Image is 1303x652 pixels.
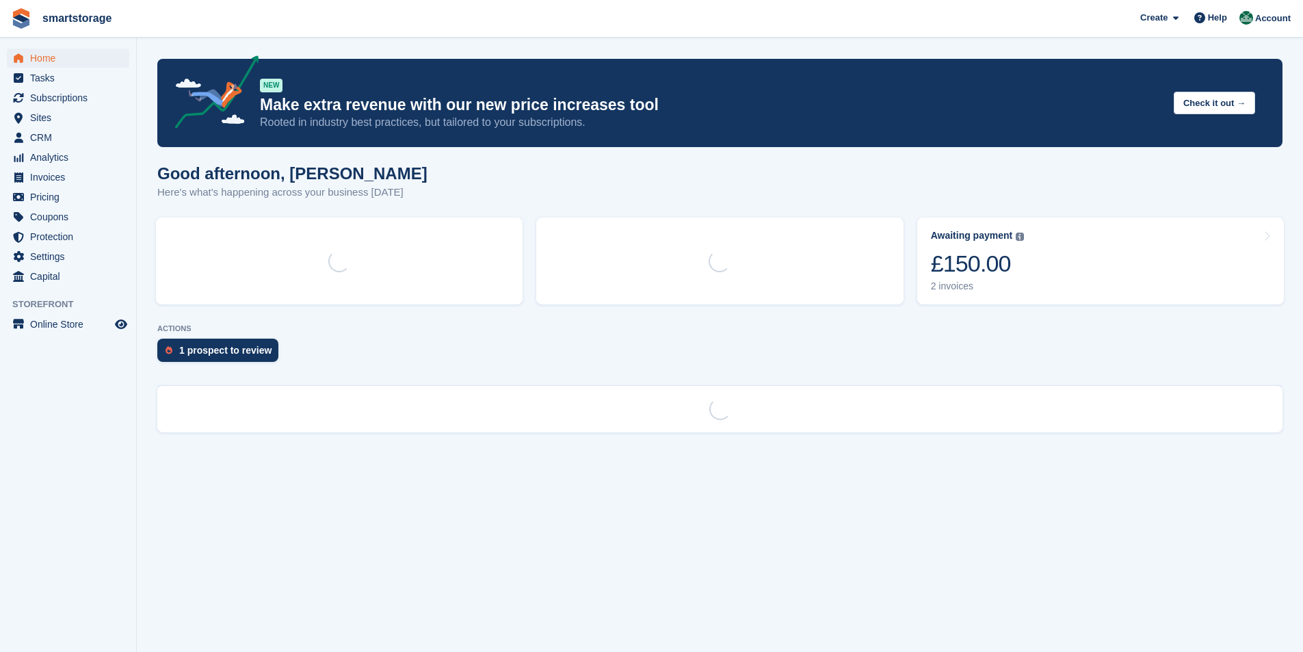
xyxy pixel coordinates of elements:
span: CRM [30,128,112,147]
div: £150.00 [931,250,1025,278]
a: menu [7,148,129,167]
a: Preview store [113,316,129,332]
a: menu [7,187,129,207]
span: Home [30,49,112,68]
a: menu [7,227,129,246]
span: Settings [30,247,112,266]
a: menu [7,168,129,187]
div: Awaiting payment [931,230,1013,242]
a: menu [7,88,129,107]
span: Invoices [30,168,112,187]
p: Rooted in industry best practices, but tailored to your subscriptions. [260,115,1163,130]
img: prospect-51fa495bee0391a8d652442698ab0144808aea92771e9ea1ae160a38d050c398.svg [166,346,172,354]
span: Coupons [30,207,112,226]
p: ACTIONS [157,324,1282,333]
img: stora-icon-8386f47178a22dfd0bd8f6a31ec36ba5ce8667c1dd55bd0f319d3a0aa187defe.svg [11,8,31,29]
p: Make extra revenue with our new price increases tool [260,95,1163,115]
a: menu [7,128,129,147]
a: menu [7,49,129,68]
button: Check it out → [1174,92,1255,114]
span: Protection [30,227,112,246]
img: price-adjustments-announcement-icon-8257ccfd72463d97f412b2fc003d46551f7dbcb40ab6d574587a9cd5c0d94... [163,55,259,133]
a: smartstorage [37,7,117,29]
span: Online Store [30,315,112,334]
a: menu [7,315,129,334]
p: Here's what's happening across your business [DATE] [157,185,427,200]
span: Storefront [12,298,136,311]
span: Subscriptions [30,88,112,107]
span: Create [1140,11,1168,25]
span: Pricing [30,187,112,207]
a: menu [7,207,129,226]
span: Account [1255,12,1291,25]
a: menu [7,108,129,127]
a: menu [7,267,129,286]
a: menu [7,247,129,266]
a: menu [7,68,129,88]
img: Peter Britcliffe [1239,11,1253,25]
div: 2 invoices [931,281,1025,292]
span: Analytics [30,148,112,167]
span: Sites [30,108,112,127]
h1: Good afternoon, [PERSON_NAME] [157,164,427,183]
span: Capital [30,267,112,286]
span: Tasks [30,68,112,88]
a: Awaiting payment £150.00 2 invoices [917,218,1284,304]
span: Help [1208,11,1227,25]
a: 1 prospect to review [157,339,285,369]
div: NEW [260,79,282,92]
div: 1 prospect to review [179,345,272,356]
img: icon-info-grey-7440780725fd019a000dd9b08b2336e03edf1995a4989e88bcd33f0948082b44.svg [1016,233,1024,241]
